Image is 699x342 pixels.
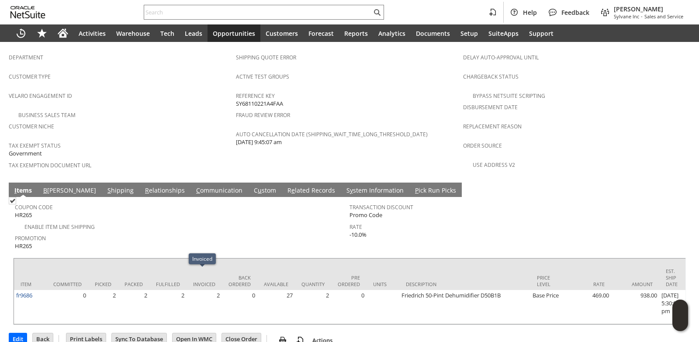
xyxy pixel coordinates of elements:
[9,73,51,80] a: Customer Type
[349,223,362,231] a: Rate
[193,281,215,287] div: Invoiced
[228,274,251,287] div: Back Ordered
[236,100,283,108] span: SY68110221A4FAA
[614,5,683,13] span: [PERSON_NAME]
[349,211,382,219] span: Promo Code
[79,29,106,38] span: Activities
[9,54,43,61] a: Department
[156,281,180,287] div: Fulfilled
[331,290,367,324] td: 0
[473,92,545,100] a: Bypass NetSuite Scripting
[618,281,653,287] div: Amount
[236,92,275,100] a: Reference Key
[144,7,372,17] input: Search
[58,28,68,38] svg: Home
[16,28,26,38] svg: Recent Records
[641,13,643,20] span: -
[338,274,360,287] div: Pre Ordered
[155,24,180,42] a: Tech
[460,29,478,38] span: Setup
[463,142,502,149] a: Order Source
[196,186,200,194] span: C
[258,186,262,194] span: u
[524,24,559,42] a: Support
[373,24,411,42] a: Analytics
[675,184,685,195] a: Unrolled view on
[350,186,353,194] span: y
[473,161,515,169] a: Use Address V2
[415,186,419,194] span: P
[672,316,688,332] span: Oracle Guided Learning Widget. To move around, please hold and drag
[37,28,47,38] svg: Shortcuts
[125,281,143,287] div: Packed
[252,186,278,196] a: Custom
[185,29,202,38] span: Leads
[378,29,405,38] span: Analytics
[180,24,208,42] a: Leads
[9,162,91,169] a: Tax Exemption Document URL
[463,54,539,61] a: Delay Auto-Approval Until
[236,111,290,119] a: Fraud Review Error
[9,197,16,204] img: Checked
[344,29,368,38] span: Reports
[236,73,289,80] a: Active Test Groups
[463,123,522,130] a: Replacement reason
[208,24,260,42] a: Opportunities
[291,186,295,194] span: e
[95,281,111,287] div: Picked
[21,281,40,287] div: Item
[222,290,257,324] td: 0
[107,186,111,194] span: S
[413,186,458,196] a: Pick Run Picks
[463,104,518,111] a: Disbursement Date
[563,290,611,324] td: 469.00
[285,186,337,196] a: Related Records
[41,186,98,196] a: B[PERSON_NAME]
[118,290,149,324] td: 2
[52,24,73,42] a: Home
[15,235,46,242] a: Promotion
[18,111,76,119] a: Business Sales Team
[295,290,331,324] td: 2
[529,29,554,38] span: Support
[260,24,303,42] a: Customers
[143,186,187,196] a: Relationships
[88,290,118,324] td: 2
[570,281,605,287] div: Rate
[10,24,31,42] a: Recent Records
[308,29,334,38] span: Forecast
[10,6,45,18] svg: logo
[666,268,678,287] div: Est. Ship Date
[16,291,32,299] a: fr9686
[411,24,455,42] a: Documents
[349,204,413,211] a: Transaction Discount
[406,281,524,287] div: Description
[194,186,245,196] a: Communication
[192,255,212,263] div: Invoiced
[145,186,149,194] span: R
[9,123,54,130] a: Customer Niche
[149,290,187,324] td: 2
[9,92,72,100] a: Velaro Engagement ID
[523,8,537,17] span: Help
[111,24,155,42] a: Warehouse
[463,73,519,80] a: Chargeback Status
[644,13,683,20] span: Sales and Service
[561,8,589,17] span: Feedback
[530,290,563,324] td: Base Price
[416,29,450,38] span: Documents
[339,24,373,42] a: Reports
[213,29,255,38] span: Opportunities
[372,7,382,17] svg: Search
[160,29,174,38] span: Tech
[257,290,295,324] td: 27
[187,290,222,324] td: 2
[116,29,150,38] span: Warehouse
[53,281,82,287] div: Committed
[672,300,688,331] iframe: Click here to launch Oracle Guided Learning Help Panel
[611,290,659,324] td: 938.00
[236,138,282,146] span: [DATE] 9:45:07 am
[24,223,95,231] a: Enable Item Line Shipping
[43,186,47,194] span: B
[488,29,519,38] span: SuiteApps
